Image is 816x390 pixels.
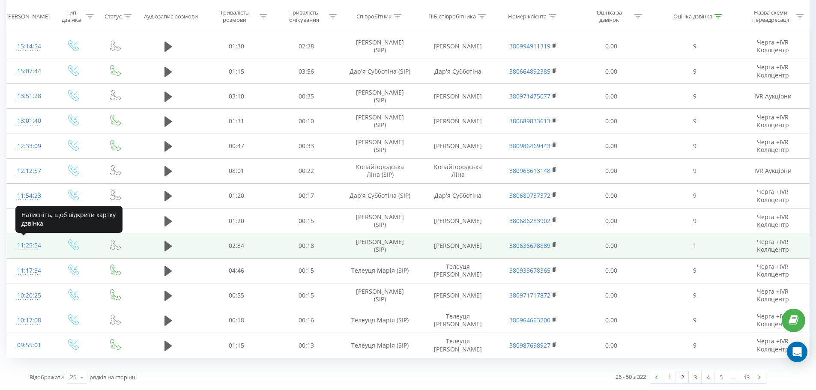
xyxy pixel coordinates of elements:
[419,258,497,283] td: Телеуця [PERSON_NAME]
[570,333,653,358] td: 0.00
[653,308,737,333] td: 9
[271,258,341,283] td: 00:15
[702,371,714,383] a: 4
[737,34,809,59] td: Черга +IVR Коллцентр
[271,34,341,59] td: 02:28
[509,42,550,50] a: 380994911319
[570,34,653,59] td: 0.00
[737,233,809,258] td: Черга +IVR Коллцентр
[271,158,341,183] td: 00:22
[271,109,341,134] td: 00:10
[653,208,737,233] td: 9
[570,59,653,84] td: 0.00
[570,109,653,134] td: 0.00
[15,63,43,80] div: 15:07:44
[15,163,43,179] div: 12:12:57
[653,84,737,109] td: 9
[202,208,272,233] td: 01:20
[673,12,712,20] div: Оцінка дзвінка
[428,12,476,20] div: ПІБ співробітника
[419,59,497,84] td: Дар'я Субботіна
[748,9,794,24] div: Назва схеми переадресації
[15,206,123,233] div: Натисніть, щоб відкрити картку дзвінка
[419,183,497,208] td: Дар'я Субботіна
[202,134,272,158] td: 00:47
[653,109,737,134] td: 9
[570,134,653,158] td: 0.00
[419,134,497,158] td: [PERSON_NAME]
[271,134,341,158] td: 00:33
[737,109,809,134] td: Черга +IVR Коллцентр
[653,233,737,258] td: 1
[653,258,737,283] td: 9
[509,291,550,299] a: 380971717872
[202,308,272,333] td: 00:18
[202,333,272,358] td: 01:15
[271,333,341,358] td: 00:13
[509,266,550,274] a: 380933678365
[616,372,646,381] div: 26 - 50 з 322
[419,34,497,59] td: [PERSON_NAME]
[15,312,43,329] div: 10:17:08
[509,217,550,225] a: 380686283902
[59,9,84,24] div: Тип дзвінка
[341,258,419,283] td: Телеуця Марія (SIP)
[341,233,419,258] td: [PERSON_NAME] (SIP)
[341,109,419,134] td: [PERSON_NAME] (SIP)
[508,12,547,20] div: Номер клієнта
[737,258,809,283] td: Черга +IVR Коллцентр
[202,233,272,258] td: 02:34
[202,109,272,134] td: 01:31
[509,191,550,199] a: 380680737372
[419,308,497,333] td: Телеуця [PERSON_NAME]
[15,262,43,279] div: 11:17:34
[737,134,809,158] td: Черга +IVR Коллцентр
[653,59,737,84] td: 9
[202,34,272,59] td: 01:30
[15,138,43,155] div: 12:33:09
[570,308,653,333] td: 0.00
[570,208,653,233] td: 0.00
[737,283,809,308] td: Черга +IVR Коллцентр
[570,183,653,208] td: 0.00
[202,59,272,84] td: 01:15
[202,258,272,283] td: 04:46
[509,67,550,75] a: 380664892385
[15,237,43,254] div: 11:25:54
[202,183,272,208] td: 01:20
[689,371,702,383] a: 3
[509,92,550,100] a: 380971475077
[419,208,497,233] td: [PERSON_NAME]
[271,233,341,258] td: 00:18
[6,12,50,20] div: [PERSON_NAME]
[90,373,137,381] span: рядків на сторінці
[70,373,77,381] div: 25
[737,158,809,183] td: IVR Аукціони
[341,158,419,183] td: Копайгородська Ліна (SIP)
[419,233,497,258] td: [PERSON_NAME]
[509,167,550,175] a: 380968613148
[570,283,653,308] td: 0.00
[271,84,341,109] td: 00:35
[419,84,497,109] td: [PERSON_NAME]
[737,208,809,233] td: Черга +IVR Коллцентр
[271,308,341,333] td: 00:16
[15,88,43,104] div: 13:51:28
[15,188,43,204] div: 11:54:23
[341,333,419,358] td: Телеуця Марія (SIP)
[676,371,689,383] a: 2
[509,341,550,349] a: 380987698927
[356,12,392,20] div: Співробітник
[653,134,737,158] td: 9
[570,258,653,283] td: 0.00
[212,9,257,24] div: Тривалість розмови
[202,84,272,109] td: 03:10
[509,241,550,250] a: 380636678889
[509,316,550,324] a: 380964663200
[341,208,419,233] td: [PERSON_NAME] (SIP)
[419,283,497,308] td: [PERSON_NAME]
[586,9,632,24] div: Оцінка за дзвінок
[787,342,807,362] div: Open Intercom Messenger
[419,333,497,358] td: Телеуця [PERSON_NAME]
[653,34,737,59] td: 9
